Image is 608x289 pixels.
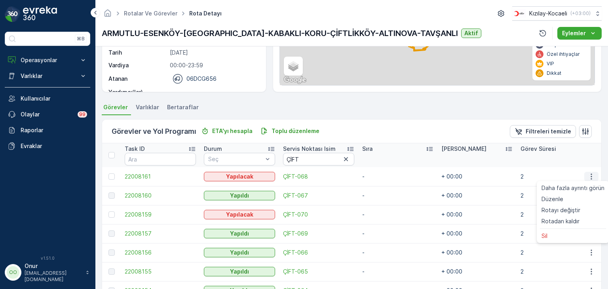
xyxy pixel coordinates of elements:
[437,186,517,205] td: + 00:00
[21,95,87,103] p: Kullanıcılar
[512,6,602,21] button: Kızılay-Kocaeli(+03:00)
[108,173,115,180] div: Toggle Row Selected
[198,126,256,136] button: ETA'yı hesapla
[521,145,556,153] p: Görev Süresi
[108,249,115,256] div: Toggle Row Selected
[204,229,275,238] button: Yapıldı
[204,267,275,276] button: Yapıldı
[283,145,336,153] p: Servis Noktası Isim
[125,192,196,200] a: 22008160
[21,126,87,134] p: Raporlar
[230,192,249,200] p: Yapıldı
[5,52,90,68] button: Operasyonlar
[521,173,592,181] p: 2
[170,61,257,69] p: 00:00-23:59
[358,262,437,281] td: -
[108,49,167,57] p: Tarih
[541,206,580,214] span: Rotayı değiştir
[79,111,85,118] p: 99
[541,184,604,192] span: Daha fazla ayrıntı görün
[5,262,90,283] button: OOOnur[EMAIL_ADDRESS][DOMAIN_NAME]
[283,173,354,181] a: ÇİFT-068
[125,249,196,257] a: 22008156
[285,57,302,75] a: Layers
[257,126,323,136] button: Toplu düzenleme
[521,230,592,238] p: 2
[125,230,196,238] a: 22008157
[208,155,263,163] p: Seç
[21,110,73,118] p: Olaylar
[358,243,437,262] td: -
[204,172,275,181] button: Yapılacak
[125,173,196,181] span: 22008161
[7,266,19,279] div: OO
[125,268,196,276] a: 22008155
[5,91,90,106] a: Kullanıcılar
[547,61,554,67] p: VIP
[437,262,517,281] td: + 00:00
[103,103,128,111] span: Görevler
[538,183,608,194] a: Daha fazla ayrıntı görün
[125,145,145,153] p: Task ID
[108,211,115,218] div: Toggle Row Selected
[272,127,319,135] p: Toplu düzenleme
[5,68,90,84] button: Varlıklar
[5,256,90,260] span: v 1.51.0
[125,211,196,219] span: 22008159
[230,249,249,257] p: Yapıldı
[510,125,576,138] button: Filtreleri temizle
[358,186,437,205] td: -
[282,75,308,85] a: Bu bölgeyi Google Haritalar'da açın (yeni pencerede açılır)
[188,10,223,17] span: Rota Detayı
[204,145,222,153] p: Durum
[204,210,275,219] button: Yapılacak
[521,211,592,219] p: 2
[437,243,517,262] td: + 00:00
[282,75,308,85] img: Google
[547,51,580,57] p: Özel ihtiyaçlar
[358,224,437,243] td: -
[529,10,567,17] p: Kızılay-Kocaeli
[541,195,563,203] span: Düzenle
[283,268,354,276] span: ÇİFT-065
[570,10,591,17] p: ( +03:00 )
[212,127,253,135] p: ETA'yı hesapla
[521,249,592,257] p: 2
[358,205,437,224] td: -
[557,27,602,40] button: Eylemler
[283,249,354,257] a: ÇİFT-066
[25,262,82,270] p: Onur
[108,88,167,96] p: Yardımcı(lar)
[108,75,127,83] p: Atanan
[283,192,354,200] span: ÇİFT-067
[226,173,253,181] p: Yapılacak
[108,192,115,199] div: Toggle Row Selected
[108,268,115,275] div: Toggle Row Selected
[5,6,21,22] img: logo
[170,88,257,96] p: -
[464,29,478,37] p: Aktif
[461,29,481,38] button: Aktif
[186,75,217,83] p: 06DCG656
[358,167,437,186] td: -
[21,56,74,64] p: Operasyonlar
[21,72,74,80] p: Varlıklar
[204,248,275,257] button: Yapıldı
[136,103,159,111] span: Varlıklar
[108,230,115,237] div: Toggle Row Selected
[108,61,167,69] p: Vardiya
[226,211,253,219] p: Yapılacak
[521,192,592,200] p: 2
[283,211,354,219] a: ÇİFT-070
[362,145,372,153] p: Sıra
[437,167,517,186] td: + 00:00
[547,70,561,76] p: Dikkat
[23,6,57,22] img: logo_dark-DEwI_e13.png
[230,230,249,238] p: Yapıldı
